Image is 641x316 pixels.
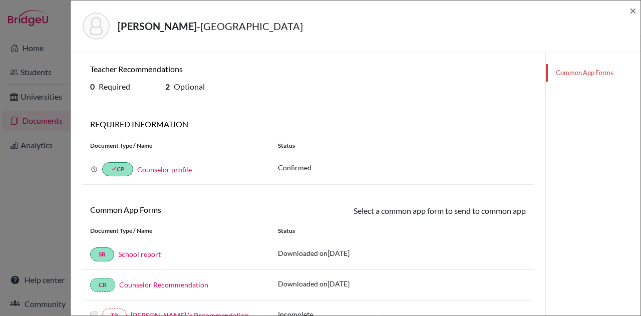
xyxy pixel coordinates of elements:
[119,280,208,289] a: Counselor Recommendation
[328,279,350,288] span: [DATE]
[174,82,205,91] span: Optional
[197,20,303,32] span: - [GEOGRAPHIC_DATA]
[83,226,270,235] div: Document Type / Name
[629,5,636,17] button: Close
[308,205,533,218] div: Select a common app form to send to common app
[90,205,300,214] h6: Common App Forms
[90,278,115,292] a: CR
[165,82,170,91] b: 2
[278,162,526,173] p: Confirmed
[83,119,533,129] h6: REQUIRED INFORMATION
[102,162,133,176] a: doneCP
[99,82,130,91] span: Required
[328,249,350,257] span: [DATE]
[90,82,95,91] b: 0
[278,248,350,258] p: Downloaded on
[278,278,350,289] p: Downloaded on
[118,250,161,258] a: School report
[546,64,640,82] a: Common App Forms
[90,247,114,261] a: SR
[111,166,117,172] i: done
[629,3,636,18] span: ×
[270,226,533,235] div: Status
[137,165,192,174] a: Counselor profile
[270,141,533,150] div: Status
[83,141,270,150] div: Document Type / Name
[90,64,300,74] h6: Teacher Recommendations
[118,20,197,32] strong: [PERSON_NAME]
